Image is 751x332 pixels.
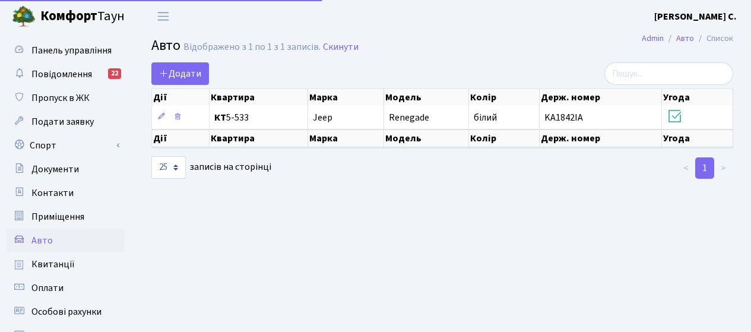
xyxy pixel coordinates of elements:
a: Документи [6,157,125,181]
span: Повідомлення [31,68,92,81]
a: Admin [642,32,664,45]
a: Скинути [323,42,359,53]
span: білий [474,111,497,124]
span: Оплати [31,282,64,295]
nav: breadcrumb [624,26,751,51]
span: Авто [151,35,180,56]
a: Авто [6,229,125,252]
b: Комфорт [40,7,97,26]
th: Дії [152,89,210,106]
th: Квартира [210,89,308,106]
span: Renegade [389,111,429,124]
label: записів на сторінці [151,156,271,179]
a: Пропуск в ЖК [6,86,125,110]
th: Угода [662,89,733,106]
a: 1 [695,157,714,179]
button: Переключити навігацію [148,7,178,26]
a: [PERSON_NAME] С. [654,10,737,24]
span: Панель управління [31,44,112,57]
a: Повідомлення22 [6,62,125,86]
span: Авто [31,234,53,247]
div: 22 [108,68,121,79]
a: Оплати [6,276,125,300]
th: Колір [469,89,540,106]
span: Пропуск в ЖК [31,91,90,105]
span: Квитанції [31,258,75,271]
span: Додати [159,67,201,80]
span: Подати заявку [31,115,94,128]
input: Пошук... [604,62,733,85]
b: [PERSON_NAME] С. [654,10,737,23]
a: Приміщення [6,205,125,229]
a: Спорт [6,134,125,157]
select: записів на сторінці [151,156,186,179]
th: Угода [662,129,733,147]
th: Держ. номер [540,129,662,147]
a: Квитанції [6,252,125,276]
span: Таун [40,7,125,27]
th: Модель [384,89,469,106]
b: КТ [214,111,226,124]
span: Контакти [31,186,74,200]
a: Панель управління [6,39,125,62]
span: Jeep [313,111,332,124]
a: Авто [676,32,694,45]
img: logo.png [12,5,36,29]
th: Марка [308,129,384,147]
span: 5-533 [214,113,303,122]
li: Список [694,32,733,45]
a: Подати заявку [6,110,125,134]
span: Приміщення [31,210,84,223]
span: KA1842IA [544,111,583,124]
span: Особові рахунки [31,305,102,318]
span: Документи [31,163,79,176]
th: Дії [152,129,210,147]
th: Модель [384,129,469,147]
th: Колір [469,129,540,147]
th: Марка [308,89,384,106]
a: Додати [151,62,209,85]
th: Квартира [210,129,308,147]
a: Контакти [6,181,125,205]
div: Відображено з 1 по 1 з 1 записів. [183,42,321,53]
th: Держ. номер [540,89,662,106]
a: Особові рахунки [6,300,125,324]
